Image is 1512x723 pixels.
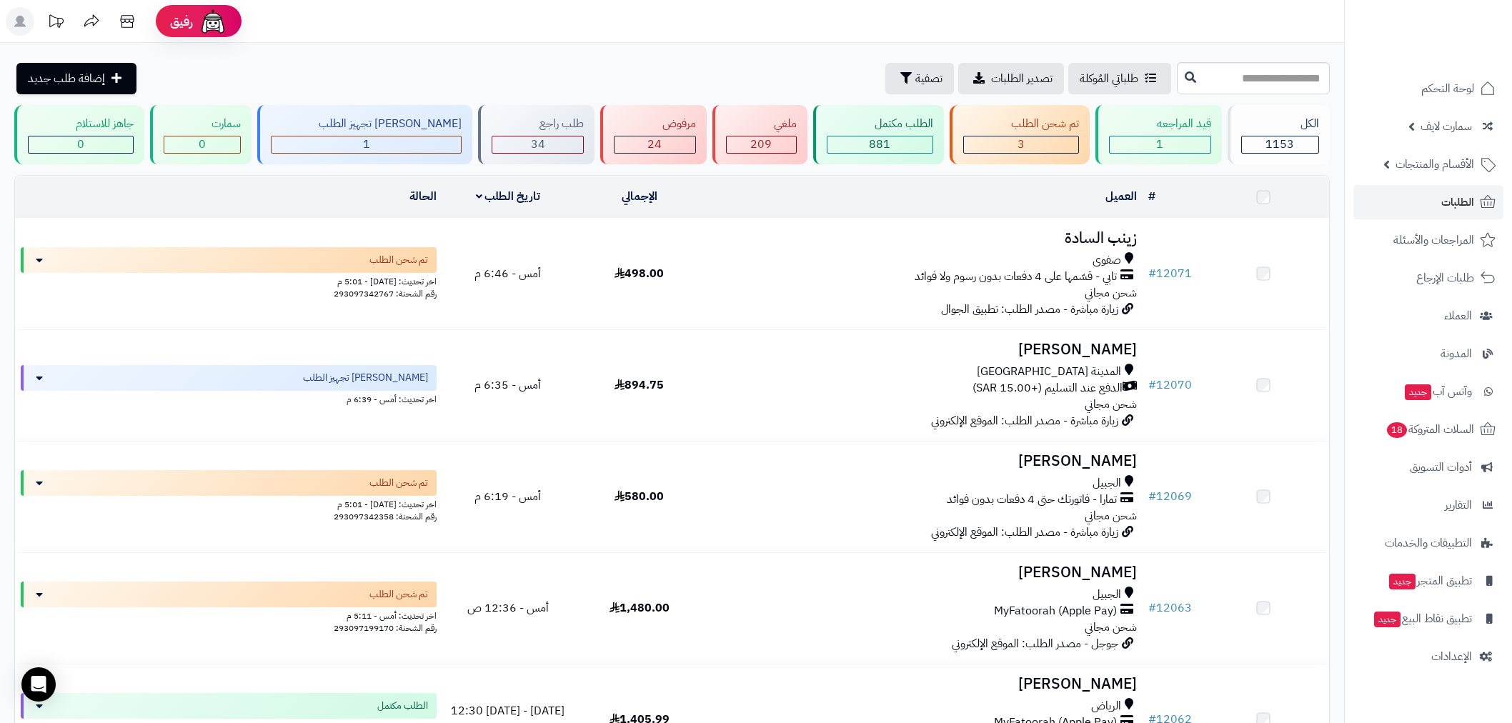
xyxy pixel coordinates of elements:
a: طلبات الإرجاع [1353,261,1503,295]
a: تطبيق نقاط البيعجديد [1353,602,1503,636]
a: مرفوض 24 [597,105,709,164]
a: جاهز للاستلام 0 [11,105,147,164]
span: 498.00 [615,265,664,282]
span: MyFatoorah (Apple Pay) [994,603,1117,619]
span: صفوى [1093,252,1121,269]
span: # [1148,377,1156,394]
h3: [PERSON_NAME] [711,564,1137,581]
div: قيد المراجعه [1109,116,1211,132]
span: إضافة طلب جديد [28,70,105,87]
span: الجبيل [1093,587,1121,603]
a: تطبيق المتجرجديد [1353,564,1503,598]
a: لوحة التحكم [1353,71,1503,106]
div: مرفوض [614,116,695,132]
div: 24 [615,136,695,153]
a: #12071 [1148,265,1192,282]
span: جديد [1374,612,1401,627]
span: لوحة التحكم [1421,79,1474,99]
div: اخر تحديث: أمس - 5:11 م [21,607,437,622]
span: العملاء [1444,306,1472,326]
span: الطلب مكتمل [377,699,428,713]
div: الكل [1241,116,1319,132]
a: السلات المتروكة18 [1353,412,1503,447]
a: #12063 [1148,599,1192,617]
span: [PERSON_NAME] تجهيز الطلب [303,371,428,385]
div: ملغي [726,116,797,132]
span: تابي - قسّمها على 4 دفعات بدون رسوم ولا فوائد [915,269,1117,285]
span: تمارا - فاتورتك حتى 4 دفعات بدون فوائد [947,492,1117,508]
span: 0 [199,136,206,153]
div: 0 [164,136,240,153]
a: الكل1153 [1225,105,1333,164]
div: 0 [29,136,133,153]
span: 34 [531,136,545,153]
a: إضافة طلب جديد [16,63,136,94]
div: 1 [1110,136,1210,153]
span: رقم الشحنة: 293097342358 [334,510,437,523]
div: 209 [727,136,796,153]
div: طلب راجع [492,116,584,132]
div: سمارت [164,116,241,132]
span: الإعدادات [1431,647,1472,667]
a: تاريخ الطلب [476,188,541,205]
span: تصدير الطلبات [991,70,1053,87]
span: تصفية [915,70,942,87]
span: جوجل - مصدر الطلب: الموقع الإلكتروني [952,635,1118,652]
a: العملاء [1353,299,1503,333]
span: التطبيقات والخدمات [1385,533,1472,553]
a: التقارير [1353,488,1503,522]
span: المدونة [1441,344,1472,364]
a: طلب راجع 34 [475,105,597,164]
span: 209 [750,136,772,153]
span: الجبيل [1093,475,1121,492]
div: Open Intercom Messenger [21,667,56,702]
span: وآتس آب [1403,382,1472,402]
span: 1 [363,136,370,153]
span: الدفع عند التسليم (+15.00 SAR) [973,380,1123,397]
span: 1 [1156,136,1163,153]
a: طلباتي المُوكلة [1068,63,1171,94]
span: أمس - 6:46 م [474,265,541,282]
a: تم شحن الطلب 3 [947,105,1093,164]
span: زيارة مباشرة - مصدر الطلب: تطبيق الجوال [941,301,1118,318]
div: تم شحن الطلب [963,116,1079,132]
span: تم شحن الطلب [369,476,428,490]
span: تطبيق نقاط البيع [1373,609,1472,629]
span: أمس - 6:19 م [474,488,541,505]
span: رقم الشحنة: 293097199170 [334,622,437,634]
span: زيارة مباشرة - مصدر الطلب: الموقع الإلكتروني [931,524,1118,541]
div: الطلب مكتمل [827,116,933,132]
h3: [PERSON_NAME] [711,453,1137,469]
a: ملغي 209 [710,105,810,164]
span: شحن مجاني [1085,619,1137,636]
span: 3 [1018,136,1025,153]
span: السلات المتروكة [1386,419,1474,439]
span: شحن مجاني [1085,284,1137,301]
a: الإعدادات [1353,639,1503,674]
a: أدوات التسويق [1353,450,1503,484]
h3: زينب السادة [711,230,1137,246]
a: تحديثات المنصة [38,7,74,39]
div: 34 [492,136,583,153]
span: 894.75 [615,377,664,394]
a: [PERSON_NAME] تجهيز الطلب 1 [254,105,475,164]
a: الطلب مكتمل 881 [810,105,947,164]
span: سمارت لايف [1421,116,1472,136]
span: 580.00 [615,488,664,505]
h3: [PERSON_NAME] [711,676,1137,692]
span: # [1148,599,1156,617]
span: رقم الشحنة: 293097342767 [334,287,437,300]
span: التقارير [1445,495,1472,515]
span: شحن مجاني [1085,507,1137,524]
span: جديد [1389,574,1416,589]
a: التطبيقات والخدمات [1353,526,1503,560]
span: 24 [647,136,662,153]
a: #12070 [1148,377,1192,394]
a: الطلبات [1353,185,1503,219]
a: سمارت 0 [147,105,254,164]
a: العميل [1105,188,1137,205]
div: 3 [964,136,1078,153]
a: وآتس آبجديد [1353,374,1503,409]
span: أمس - 6:35 م [474,377,541,394]
span: أدوات التسويق [1410,457,1472,477]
